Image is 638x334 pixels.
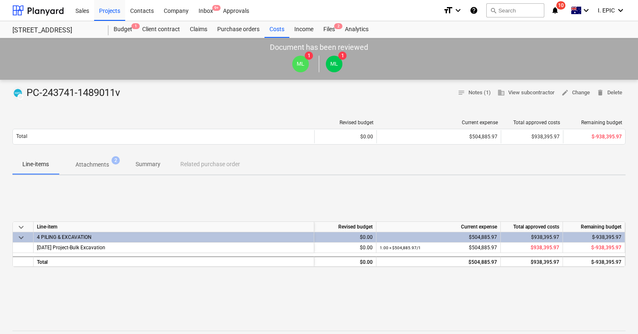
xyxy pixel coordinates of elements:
p: Line-items [22,160,49,169]
a: Purchase orders [212,21,264,38]
i: keyboard_arrow_down [581,5,591,15]
div: Matt Lebon [292,56,309,72]
span: $-938,395.97 [592,134,622,140]
a: Client contract [137,21,185,38]
div: $938,395.97 [501,232,563,243]
button: Search [486,3,544,17]
div: $0.00 [314,130,376,143]
div: Revised budget [318,120,374,125]
span: $-938,395.97 [591,245,621,250]
i: keyboard_arrow_down [616,5,626,15]
span: Delete [597,88,622,98]
div: Matt Lebon [326,56,342,72]
i: keyboard_arrow_down [453,5,463,15]
div: $938,395.97 [501,256,563,267]
span: keyboard_arrow_down [16,222,26,232]
div: Remaining budget [567,120,622,125]
small: 1.00 × $504,885.97 / 1 [380,246,421,250]
i: notifications [551,5,559,15]
iframe: Chat Widget [597,294,638,334]
span: Notes (1) [458,88,491,98]
span: $938,395.97 [531,245,559,250]
span: 3-04-05 Project-Bulk Excavation [37,245,105,250]
div: Revised budget [314,222,376,232]
p: Attachments [75,160,109,169]
span: 1 [338,52,347,60]
div: Total approved costs [505,120,560,125]
div: $504,885.97 [380,232,497,243]
button: Delete [593,86,626,99]
div: $504,885.97 [380,243,497,253]
span: 1 [131,23,140,29]
div: [STREET_ADDRESS] [12,26,99,35]
a: Costs [264,21,289,38]
span: I. EPIC [598,7,615,14]
span: search [490,7,497,14]
i: Knowledge base [470,5,478,15]
div: Remaining budget [563,222,625,232]
a: Income [289,21,318,38]
div: $504,885.97 [380,257,497,268]
div: $-938,395.97 [563,232,625,243]
span: delete [597,89,604,96]
i: format_size [443,5,453,15]
span: business [497,89,505,96]
div: Total [34,256,314,267]
button: View subcontractor [494,86,558,99]
div: Budget [109,21,137,38]
button: Change [558,86,593,99]
div: $938,395.97 [501,130,563,143]
span: 1 [305,52,313,60]
span: View subcontractor [497,88,555,98]
p: Summary [136,160,160,169]
span: edit [561,89,569,96]
div: $0.00 [314,256,376,267]
div: Total approved costs [501,222,563,232]
div: $0.00 [314,243,376,253]
div: Line-item [34,222,314,232]
div: Current expense [376,222,501,232]
div: Files [318,21,340,38]
span: 2 [112,156,120,165]
div: Current expense [380,120,498,125]
img: xero.svg [14,89,22,97]
div: 4 PILING & EXCAVATION [37,232,311,242]
a: Budget1 [109,21,137,38]
span: notes [458,89,465,96]
p: Document has been reviewed [270,42,368,52]
div: $504,885.97 [380,134,497,140]
span: Change [561,88,590,98]
span: 9+ [212,5,221,11]
span: ML [330,61,338,67]
button: Notes (1) [454,86,494,99]
a: Files2 [318,21,340,38]
span: ML [297,61,305,67]
p: Total [16,133,27,140]
span: keyboard_arrow_down [16,233,26,243]
span: 2 [334,23,342,29]
div: PC-243741-1489011v [12,86,124,100]
div: $0.00 [314,232,376,243]
div: Invoice has been synced with Xero and its status is currently DRAFT [12,86,23,100]
a: Analytics [340,21,374,38]
a: Claims [185,21,212,38]
span: 10 [556,1,565,10]
div: $-938,395.97 [563,256,625,267]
